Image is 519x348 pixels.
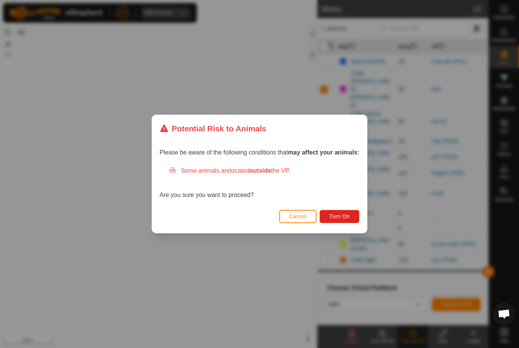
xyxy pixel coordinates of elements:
[288,149,359,156] strong: may affect your animals:
[329,213,350,219] span: Turn On
[289,213,307,219] span: Cancel
[279,210,317,223] button: Cancel
[250,167,271,174] strong: outside
[493,302,516,325] a: Open chat
[160,123,266,134] div: Potential Risk to Animals
[160,166,359,200] div: Are you sure you want to proceed?
[169,166,359,175] div: Some animals are
[230,167,290,174] span: located the VP.
[320,210,359,223] button: Turn On
[160,149,359,156] span: Please be aware of the following conditions that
